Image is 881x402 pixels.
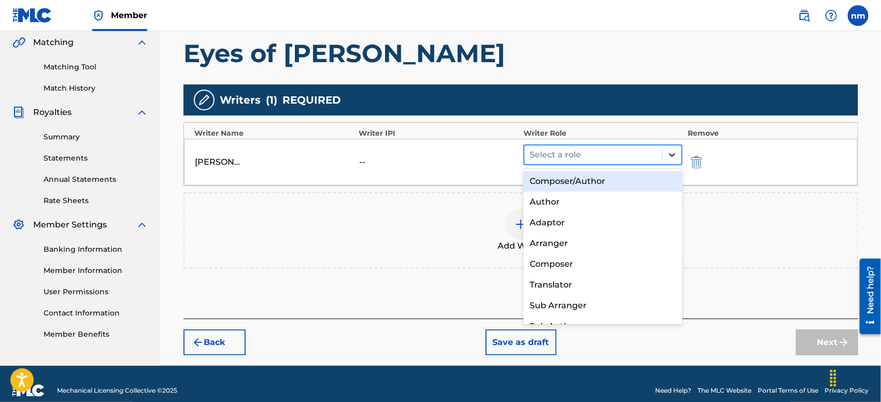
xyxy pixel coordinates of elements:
[852,254,881,338] iframe: Resource Center
[825,9,837,22] img: help
[44,174,148,185] a: Annual Statements
[92,9,105,22] img: Top Rightsholder
[183,38,858,69] h1: Eyes of [PERSON_NAME]
[12,219,25,231] img: Member Settings
[821,5,842,26] div: Help
[523,316,683,337] div: Sub Author
[794,5,815,26] a: Public Search
[44,329,148,340] a: Member Benefits
[523,254,683,275] div: Composer
[829,352,881,402] iframe: Chat Widget
[266,92,277,108] span: ( 1 )
[44,195,148,206] a: Rate Sheets
[44,132,148,142] a: Summary
[282,92,341,108] span: REQUIRED
[359,128,519,139] div: Writer IPI
[220,92,261,108] span: Writers
[523,295,683,316] div: Sub Arranger
[798,9,811,22] img: search
[12,8,52,23] img: MLC Logo
[825,386,869,395] a: Privacy Policy
[523,192,683,212] div: Author
[523,275,683,295] div: Translator
[136,219,148,231] img: expand
[523,233,683,254] div: Arranger
[33,106,72,119] span: Royalties
[655,386,691,395] a: Need Help?
[12,106,25,119] img: Royalties
[44,83,148,94] a: Match History
[44,244,148,255] a: Banking Information
[515,218,527,231] img: add
[12,384,45,397] img: logo
[192,336,204,349] img: 7ee5dd4eb1f8a8e3ef2f.svg
[498,240,544,252] span: Add Writer
[136,36,148,49] img: expand
[486,329,557,355] button: Save as draft
[44,308,148,319] a: Contact Information
[44,62,148,73] a: Matching Tool
[136,106,148,119] img: expand
[825,363,842,394] div: Drag
[698,386,751,395] a: The MLC Website
[44,153,148,164] a: Statements
[111,9,147,21] span: Member
[688,128,848,139] div: Remove
[691,156,702,168] img: 12a2ab48e56ec057fbd8.svg
[523,212,683,233] div: Adaptor
[33,219,107,231] span: Member Settings
[758,386,818,395] a: Portal Terms of Use
[183,329,246,355] button: Back
[57,386,177,395] span: Mechanical Licensing Collective © 2025
[198,94,210,106] img: writers
[523,171,683,192] div: Composer/Author
[523,128,683,139] div: Writer Role
[44,265,148,276] a: Member Information
[848,5,869,26] div: User Menu
[33,36,74,49] span: Matching
[44,286,148,297] a: User Permissions
[194,128,354,139] div: Writer Name
[12,36,25,49] img: Matching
